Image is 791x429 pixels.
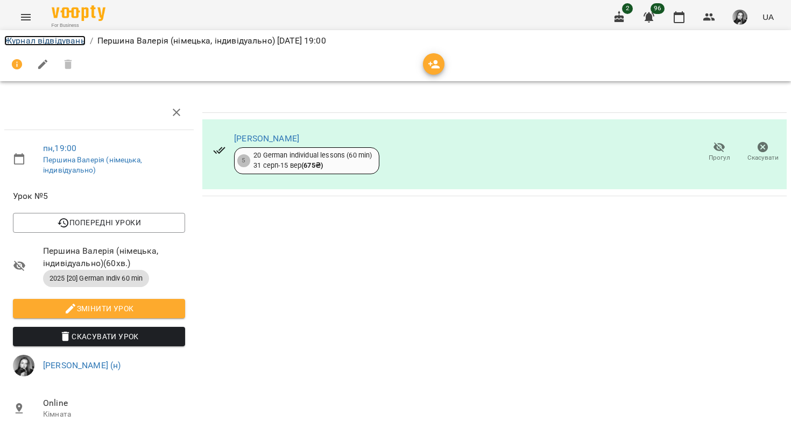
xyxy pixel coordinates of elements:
[651,3,665,14] span: 96
[22,302,176,315] span: Змінити урок
[237,154,250,167] div: 5
[43,155,142,175] a: Першина Валерія (німецька, індивідуально)
[13,213,185,232] button: Попередні уроки
[234,133,299,144] a: [PERSON_NAME]
[43,360,121,370] a: [PERSON_NAME] (н)
[709,153,730,162] span: Прогул
[13,327,185,346] button: Скасувати Урок
[732,10,747,25] img: 9e1ebfc99129897ddd1a9bdba1aceea8.jpg
[741,137,785,167] button: Скасувати
[13,355,34,376] img: 9e1ebfc99129897ddd1a9bdba1aceea8.jpg
[52,22,105,29] span: For Business
[13,299,185,318] button: Змінити урок
[13,4,39,30] button: Menu
[22,216,176,229] span: Попередні уроки
[52,5,105,21] img: Voopty Logo
[4,34,787,47] nav: breadcrumb
[622,3,633,14] span: 2
[301,161,323,169] b: ( 675 ₴ )
[43,397,185,410] span: Online
[90,34,93,47] li: /
[22,330,176,343] span: Скасувати Урок
[13,190,185,203] span: Урок №5
[43,274,149,283] span: 2025 [20] German Indiv 60 min
[697,137,741,167] button: Прогул
[97,34,326,47] p: Першина Валерія (німецька, індивідуально) [DATE] 19:00
[43,409,185,420] p: Кімната
[43,245,185,270] span: Першина Валерія (німецька, індивідуально) ( 60 хв. )
[253,151,372,170] div: 20 German individual lessons (60 min) 31 серп - 15 вер
[747,153,779,162] span: Скасувати
[762,11,774,23] span: UA
[758,7,778,27] button: UA
[43,143,76,153] a: пн , 19:00
[4,35,86,46] a: Журнал відвідувань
